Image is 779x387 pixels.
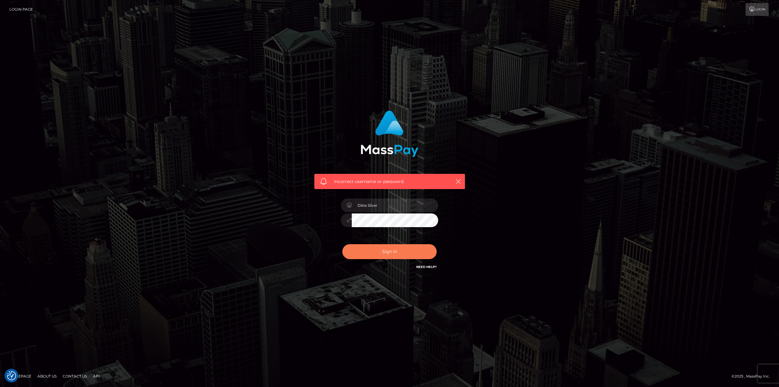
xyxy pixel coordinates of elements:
[361,111,418,157] img: MassPay Login
[7,371,16,380] img: Revisit consent button
[416,265,437,269] a: Need Help?
[334,178,445,185] span: Incorrect username or password.
[352,199,438,212] input: Username...
[60,371,89,381] a: Contact Us
[342,244,437,259] button: Sign in
[7,371,34,381] a: Homepage
[746,3,769,16] a: Login
[732,373,774,380] div: © 2025 , MassPay Inc.
[91,371,102,381] a: API
[7,371,16,380] button: Consent Preferences
[9,3,33,16] a: Login Page
[35,371,59,381] a: About Us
